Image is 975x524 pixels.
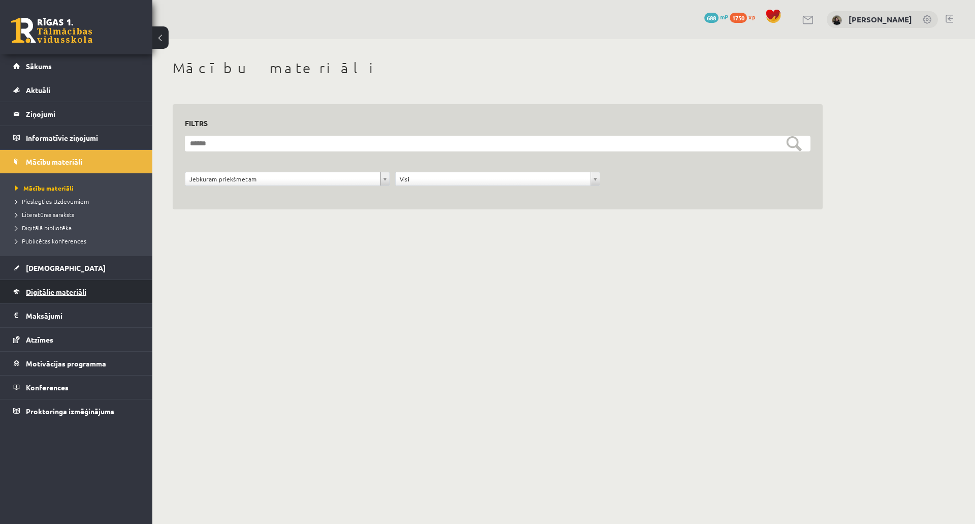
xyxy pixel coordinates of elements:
span: Motivācijas programma [26,359,106,368]
legend: Informatīvie ziņojumi [26,126,140,149]
span: Mācību materiāli [15,184,74,192]
a: Proktoringa izmēģinājums [13,399,140,423]
h1: Mācību materiāli [173,59,823,77]
span: Literatūras saraksts [15,210,74,219]
a: 1750 xp [730,13,760,21]
a: Informatīvie ziņojumi [13,126,140,149]
a: Atzīmes [13,328,140,351]
span: Publicētas konferences [15,237,86,245]
span: 1750 [730,13,747,23]
span: 688 [704,13,719,23]
a: Publicētas konferences [15,236,142,245]
a: Digitālā bibliotēka [15,223,142,232]
a: Mācību materiāli [13,150,140,173]
a: Maksājumi [13,304,140,327]
a: Ziņojumi [13,102,140,126]
a: Visi [396,172,600,186]
a: Digitālie materiāli [13,280,140,303]
span: [DEMOGRAPHIC_DATA] [26,263,106,272]
a: Jebkuram priekšmetam [185,172,389,186]
a: [DEMOGRAPHIC_DATA] [13,256,140,280]
a: Motivācijas programma [13,352,140,375]
span: Aktuāli [26,85,50,95]
h3: Filtrs [185,116,798,130]
legend: Maksājumi [26,304,140,327]
a: [PERSON_NAME] [849,14,912,24]
span: Digitālā bibliotēka [15,224,72,232]
a: Rīgas 1. Tālmācības vidusskola [11,18,92,43]
span: xp [749,13,755,21]
a: Konferences [13,376,140,399]
a: Sākums [13,54,140,78]
span: Visi [400,172,587,186]
span: Jebkuram priekšmetam [189,172,376,186]
span: Pieslēgties Uzdevumiem [15,197,89,205]
a: 688 mP [704,13,728,21]
span: Mācību materiāli [26,157,82,166]
a: Mācību materiāli [15,183,142,193]
span: Proktoringa izmēģinājums [26,407,114,416]
span: mP [720,13,728,21]
a: Pieslēgties Uzdevumiem [15,197,142,206]
img: Linda Blūma [832,15,842,25]
span: Konferences [26,383,69,392]
a: Aktuāli [13,78,140,102]
legend: Ziņojumi [26,102,140,126]
a: Literatūras saraksts [15,210,142,219]
span: Digitālie materiāli [26,287,86,296]
span: Sākums [26,61,52,71]
span: Atzīmes [26,335,53,344]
